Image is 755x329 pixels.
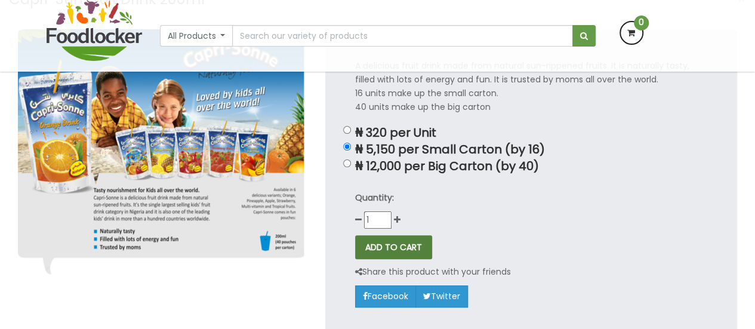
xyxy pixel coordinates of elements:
input: ₦ 5,150 per Small Carton (by 16) [343,143,351,150]
img: Capri-Sun Fruit Drink 200ml [18,29,304,275]
a: Facebook [355,285,416,307]
p: ₦ 320 per Unit [355,126,707,140]
input: ₦ 320 per Unit [343,126,351,134]
p: ₦ 12,000 per Big Carton (by 40) [355,159,707,173]
p: Share this product with your friends [355,265,511,279]
strong: Quantity: [355,192,394,204]
input: ₦ 12,000 per Big Carton (by 40) [343,159,351,167]
p: ₦ 5,150 per Small Carton (by 16) [355,143,707,156]
button: ADD TO CART [355,235,432,259]
button: All Products [160,25,233,47]
a: Twitter [415,285,468,307]
input: Search our variety of products [232,25,572,47]
p: A delicious fruit drink made from natural sun-rippened fruits. It is naturally tasty, filled with... [355,59,707,114]
span: 0 [634,16,649,30]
